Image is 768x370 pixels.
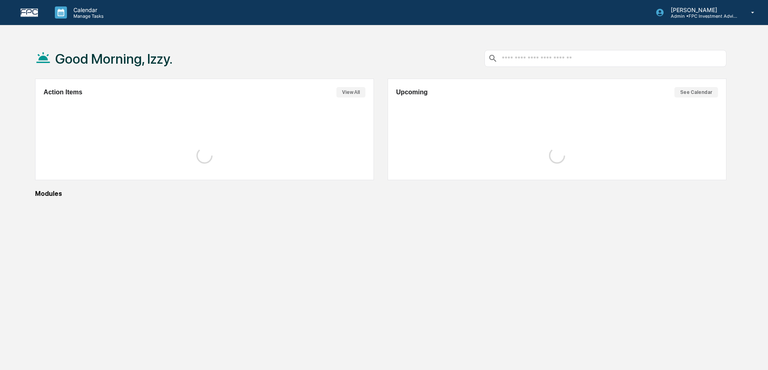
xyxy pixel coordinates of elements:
div: Modules [35,190,726,197]
h2: Upcoming [396,89,428,96]
button: See Calendar [674,87,718,98]
h1: Good Morning, Izzy. [55,51,173,67]
p: [PERSON_NAME] [664,6,739,13]
p: Admin • FPC Investment Advisory [664,13,739,19]
img: logo [19,8,39,17]
p: Calendar [67,6,108,13]
button: View All [336,87,365,98]
p: Manage Tasks [67,13,108,19]
h2: Action Items [44,89,82,96]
